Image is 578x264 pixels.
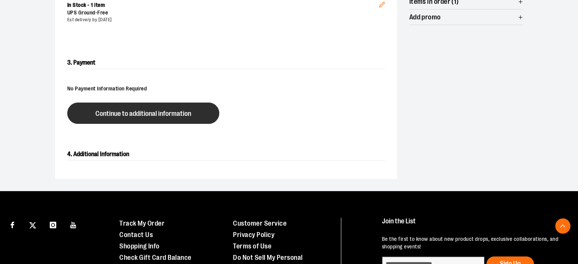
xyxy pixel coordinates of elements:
[233,231,274,239] a: Privacy Policy
[67,148,385,161] h2: 4. Additional Information
[119,242,160,250] a: Shopping Info
[29,222,36,229] img: Twitter
[409,14,441,21] span: Add promo
[67,103,219,124] button: Continue to additional information
[555,218,570,234] button: Back To Top
[119,220,165,227] a: Track My Order
[67,57,385,69] h2: 3. Payment
[97,9,108,16] span: Free
[409,9,523,25] button: Add promo
[46,218,60,231] a: Visit our Instagram page
[6,218,19,231] a: Visit our Facebook page
[67,17,379,23] div: Est delivery by [DATE]
[119,254,192,261] a: Check Gift Card Balance
[67,218,80,231] a: Visit our Youtube page
[233,242,271,250] a: Terms of Use
[233,220,287,227] a: Customer Service
[382,236,563,251] p: Be the first to know about new product drops, exclusive collaborations, and shopping events!
[95,110,191,117] span: Continue to additional information
[26,218,40,231] a: Visit our X page
[382,218,563,232] h4: Join the List
[67,2,379,9] div: In Stock - 1 item
[119,231,153,239] a: Contact Us
[67,81,385,96] div: No Payment Information Required
[67,9,379,17] div: UPS Ground -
